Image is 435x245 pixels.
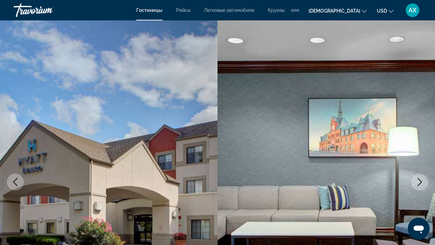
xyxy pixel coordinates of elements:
[176,7,190,13] a: Рейсы
[7,174,24,191] button: Предыдущее изображение
[268,7,284,13] a: Круизы
[309,6,367,16] button: Изменить язык
[14,1,82,19] a: Травориум
[408,7,417,14] span: АХ
[204,7,254,13] a: Легковые автомобили
[309,8,360,14] span: [DEMOGRAPHIC_DATA]
[408,218,430,240] iframe: Кнопка для запуска окна обмена сообщениями
[377,8,387,14] span: USD
[404,3,421,17] button: Меню пользователя
[377,6,394,16] button: Изменить валюту
[411,174,428,191] button: Следующее изображение
[136,7,162,13] a: Гостиницы
[291,5,299,16] button: Дополнительные элементы навигации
